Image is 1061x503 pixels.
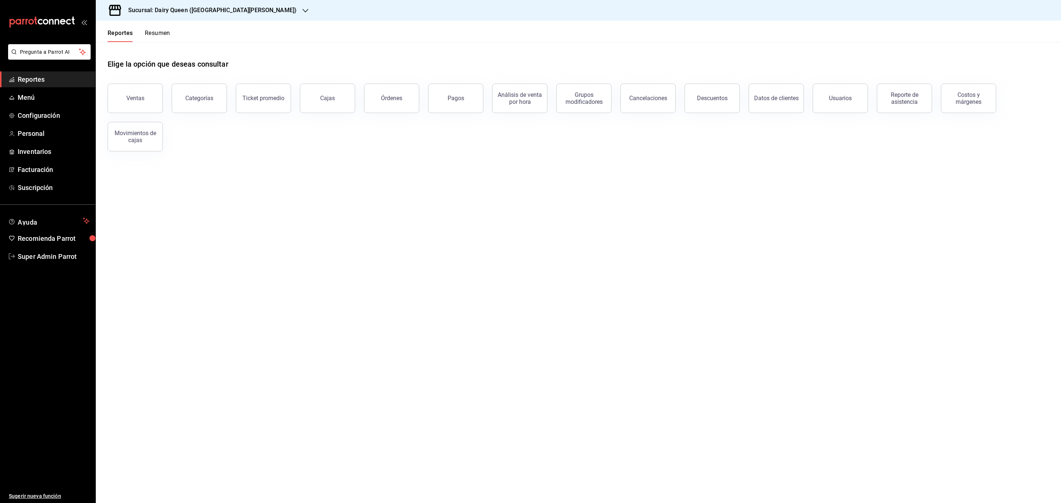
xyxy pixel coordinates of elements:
[320,94,335,103] div: Cajas
[185,95,213,102] div: Categorías
[242,95,284,102] div: Ticket promedio
[20,48,79,56] span: Pregunta a Parrot AI
[236,84,291,113] button: Ticket promedio
[428,84,483,113] button: Pagos
[108,59,228,70] h1: Elige la opción que deseas consultar
[697,95,728,102] div: Descuentos
[18,217,80,225] span: Ayuda
[754,95,799,102] div: Datos de clientes
[497,91,543,105] div: Análisis de venta por hora
[829,95,852,102] div: Usuarios
[9,492,90,500] span: Sugerir nueva función
[381,95,402,102] div: Órdenes
[946,91,991,105] div: Costos y márgenes
[108,84,163,113] button: Ventas
[620,84,676,113] button: Cancelaciones
[18,110,90,120] span: Configuración
[112,130,158,144] div: Movimientos de cajas
[882,91,927,105] div: Reporte de asistencia
[18,74,90,84] span: Reportes
[749,84,804,113] button: Datos de clientes
[108,29,133,42] button: Reportes
[18,233,90,243] span: Recomienda Parrot
[108,29,170,42] div: navigation tabs
[492,84,547,113] button: Análisis de venta por hora
[8,44,91,60] button: Pregunta a Parrot AI
[629,95,667,102] div: Cancelaciones
[5,53,91,61] a: Pregunta a Parrot AI
[448,95,464,102] div: Pagos
[18,129,90,138] span: Personal
[684,84,740,113] button: Descuentos
[172,84,227,113] button: Categorías
[81,19,87,25] button: open_drawer_menu
[813,84,868,113] button: Usuarios
[300,84,355,113] a: Cajas
[877,84,932,113] button: Reporte de asistencia
[18,183,90,193] span: Suscripción
[18,92,90,102] span: Menú
[122,6,297,15] h3: Sucursal: Dairy Queen ([GEOGRAPHIC_DATA][PERSON_NAME])
[18,251,90,261] span: Super Admin Parrot
[364,84,419,113] button: Órdenes
[556,84,612,113] button: Grupos modificadores
[108,122,163,151] button: Movimientos de cajas
[18,147,90,156] span: Inventarios
[145,29,170,42] button: Resumen
[941,84,996,113] button: Costos y márgenes
[561,91,607,105] div: Grupos modificadores
[126,95,144,102] div: Ventas
[18,165,90,175] span: Facturación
